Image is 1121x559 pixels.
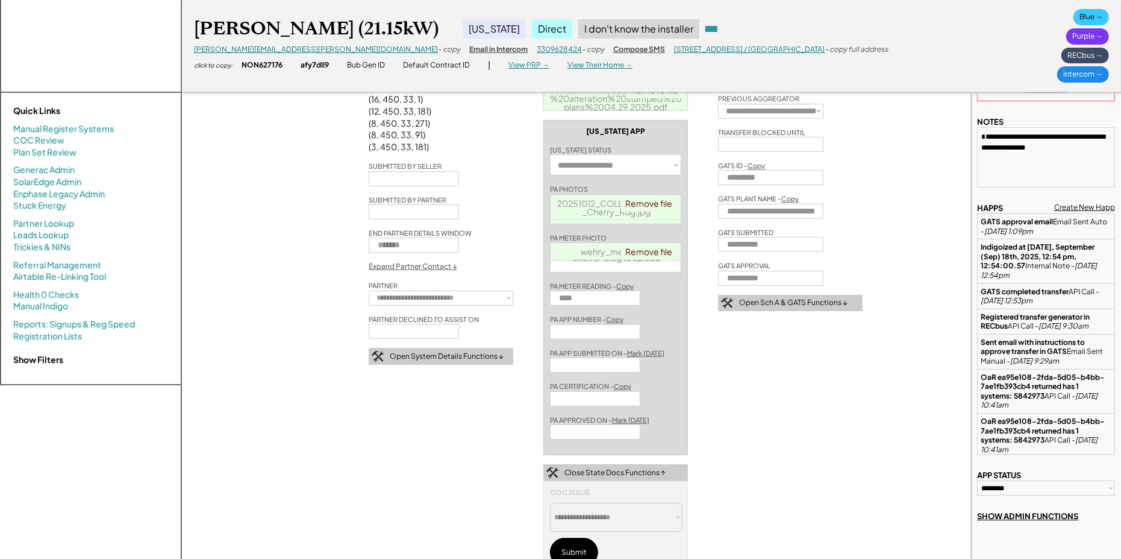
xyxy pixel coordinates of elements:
div: SUBMITTED BY PARTNER [369,195,446,204]
div: [US_STATE] [463,19,526,39]
a: Enphase Legacy Admin [13,188,105,200]
a: Partner Lookup [13,218,74,230]
a: Manual Register Systems [13,123,114,135]
div: Blue → [1073,9,1109,25]
a: 3309628424 [537,45,582,54]
div: API Call - [981,373,1111,410]
div: PA METER READING - [550,282,634,291]
strong: Indigoized at [DATE], September (Sep) 18th, 2025, 12:54 pm, 12:54:00.57 [981,242,1096,270]
div: Direct [532,19,572,39]
em: [DATE] 12:53pm [981,296,1032,305]
a: Leads Lookup [13,229,69,241]
div: PREVIOUS AGGREGATOR [718,94,799,103]
a: Remove file [621,243,676,260]
u: Copy [614,382,631,390]
em: [DATE] 12:54pm [981,261,1098,280]
div: PA APP NUMBER - [550,315,623,324]
div: Quick Links [13,105,134,117]
strong: Registered transfer generator in RECbus [981,312,1091,331]
a: Remove file [621,195,676,212]
a: Stuck Energy [13,200,66,212]
div: API Call - [981,417,1111,454]
u: Copy [616,282,634,290]
div: PA APPROVED ON - [550,415,649,425]
u: Copy [606,315,623,323]
div: PA CERTIFICATION - [550,382,631,391]
div: Email Sent Auto - [981,217,1111,236]
a: 20251012_COLLAGE%20280_Cherry_Rdg%20%281%29.jpg [555,223,678,251]
div: Expand Partner Contact ↓ [369,262,457,272]
div: [PERSON_NAME] (21.15kW) [194,17,439,40]
em: [DATE] 1:09pm [984,227,1033,236]
em: [DATE] 10:41am [981,435,1099,454]
div: Open Sch A & GATS Functions ↓ [739,298,848,308]
div: GATS ID - [718,161,765,170]
div: PA METER PHOTO [550,233,607,242]
strong: Show Filters [13,354,63,365]
a: Remove file [621,220,676,237]
div: Email in Intercom [469,45,528,55]
em: [DATE] 9:30am [1038,321,1088,330]
div: Create New Happ [1054,203,1115,213]
a: [PERSON_NAME][EMAIL_ADDRESS][PERSON_NAME][DOMAIN_NAME] [194,45,438,54]
div: - copy [582,45,604,55]
div: SUBMITTED BY SELLER [369,162,442,171]
div: Email Sent Manual - [981,338,1111,366]
div: PA PHOTOS [550,185,588,194]
img: tool-icon.png [372,351,384,362]
strong: OaR ea95e108-2fda-5d05-b4bb-7ae1fb393cb4 returned has 1 systems: 5842973 [981,373,1104,400]
a: SolarEdge Admin [13,176,81,188]
a: Plan Set Review [13,147,77,159]
u: Copy [781,195,799,203]
a: Referral Management [13,259,101,271]
div: TRANSFER BLOCKED UNTIL [718,128,805,137]
div: GATS SUBMITTED [718,228,773,237]
div: I don't know the installer [578,19,699,39]
strong: GATS completed transfer [981,287,1069,296]
u: Mark [DATE] [612,416,649,424]
div: Bub Gen ID [347,60,385,71]
div: SHOW ADMIN FUNCTIONS [977,511,1078,522]
div: Compose SMS [613,45,665,55]
a: Generac Admin [13,164,75,176]
strong: OaR ea95e108-2fda-5d05-b4bb-7ae1fb393cb4 returned has 1 systems: 5842973 [981,417,1104,444]
em: [DATE] 9:29am [1010,356,1059,365]
img: tool-icon.png [721,298,733,309]
a: RPR251093%20280%20Cherry%20alteration%20stamped%20plans%2004.29.2025.pdf [551,84,682,112]
div: Close State Docs Functions ↑ [564,468,666,478]
img: tool-icon.png [546,467,558,478]
div: Default Contract ID [403,60,470,71]
div: afy7dll9 [301,60,329,71]
a: [STREET_ADDRESS] / [GEOGRAPHIC_DATA] [674,45,825,54]
div: [US_STATE] APP [586,127,645,136]
u: Mark [DATE] [627,349,664,357]
u: Copy [748,162,765,169]
div: PARTNER [369,281,398,290]
div: HAPPS [977,203,1003,213]
div: View Their Home → [567,60,632,71]
a: Manual Indigo [13,300,68,312]
strong: Sent email with instructions to approve transfer in GATS [981,338,1086,356]
strong: GATS approval email [981,217,1053,226]
div: NOTES [977,116,1004,127]
div: GATS APPROVAL [718,261,770,270]
div: Open System Details Functions ↓ [390,352,504,362]
a: Trickies & NINs [13,241,70,253]
div: Internal Note - [981,242,1111,280]
div: API Call - [981,312,1111,331]
div: [US_STATE] STATUS [550,145,611,154]
div: Purple → [1066,28,1109,45]
a: COC Review [13,134,64,147]
div: API Call - [981,287,1111,306]
a: Reports: Signups & Reg Speed [13,318,135,330]
div: PARTNER DECLINED TO ASSIST ON [369,315,479,324]
a: Registration Lists [13,330,82,343]
a: wehry_meter.png [581,246,652,257]
div: - copy [438,45,460,55]
a: 20251012_COLLAGE%20280_Cherry_Rdg.jpg [557,198,676,217]
div: Intercom → [1057,66,1109,83]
